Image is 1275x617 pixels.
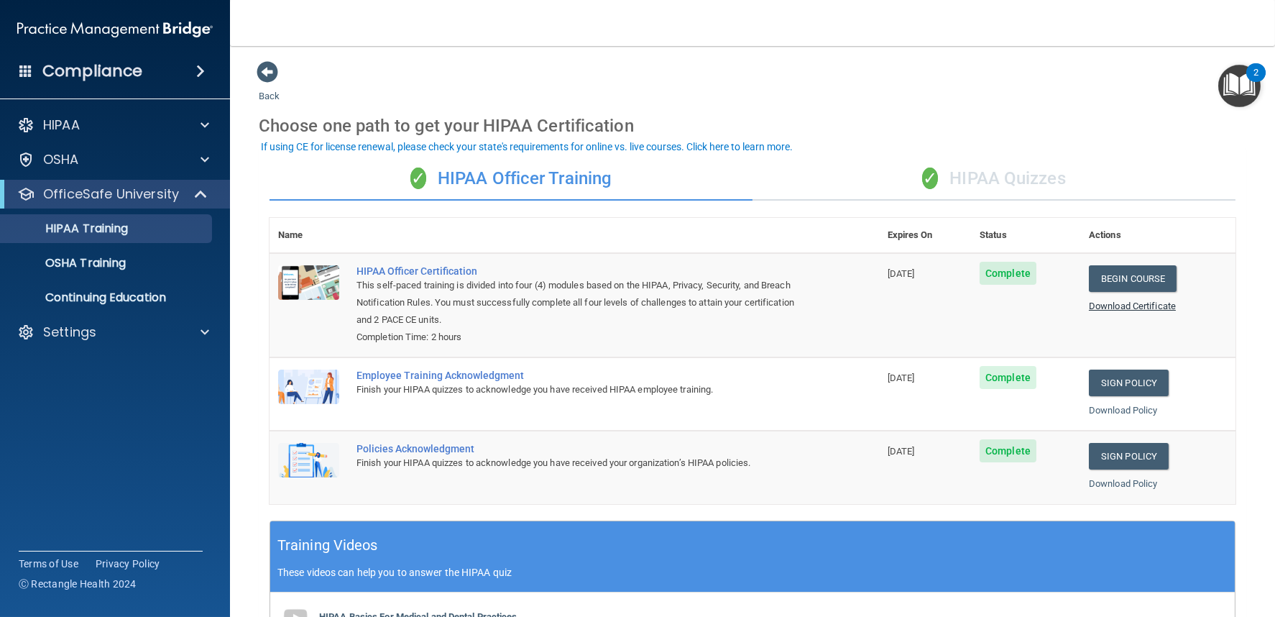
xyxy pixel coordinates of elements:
[980,439,1036,462] span: Complete
[1089,301,1176,311] a: Download Certificate
[888,373,915,383] span: [DATE]
[1080,218,1235,253] th: Actions
[19,557,78,571] a: Terms of Use
[261,142,793,152] div: If using CE for license renewal, please check your state's requirements for online vs. live cours...
[17,116,209,134] a: HIPAA
[96,557,160,571] a: Privacy Policy
[1218,65,1261,107] button: Open Resource Center, 2 new notifications
[9,256,126,270] p: OSHA Training
[1089,370,1169,396] a: Sign Policy
[17,324,209,341] a: Settings
[270,157,752,201] div: HIPAA Officer Training
[1089,443,1169,470] a: Sign Policy
[9,221,128,236] p: HIPAA Training
[980,262,1036,285] span: Complete
[1026,515,1258,572] iframe: Drift Widget Chat Controller
[1089,478,1158,489] a: Download Policy
[17,15,213,44] img: PMB logo
[356,277,807,329] div: This self-paced training is divided into four (4) modules based on the HIPAA, Privacy, Security, ...
[971,218,1080,253] th: Status
[752,157,1235,201] div: HIPAA Quizzes
[922,168,938,189] span: ✓
[1253,73,1258,91] div: 2
[17,151,209,168] a: OSHA
[42,61,142,81] h4: Compliance
[356,370,807,381] div: Employee Training Acknowledgment
[259,105,1246,147] div: Choose one path to get your HIPAA Certification
[1089,405,1158,416] a: Download Policy
[9,291,206,305] p: Continuing Education
[356,329,807,346] div: Completion Time: 2 hours
[888,268,915,279] span: [DATE]
[1089,265,1177,292] a: Begin Course
[43,151,79,168] p: OSHA
[888,446,915,457] span: [DATE]
[43,186,179,203] p: OfficeSafe University
[19,577,137,591] span: Ⓒ Rectangle Health 2024
[356,454,807,472] div: Finish your HIPAA quizzes to acknowledge you have received your organization’s HIPAA policies.
[17,186,208,203] a: OfficeSafe University
[277,567,1228,578] p: These videos can help you to answer the HIPAA quiz
[43,116,80,134] p: HIPAA
[259,73,280,101] a: Back
[879,218,972,253] th: Expires On
[356,443,807,454] div: Policies Acknowledgment
[356,381,807,398] div: Finish your HIPAA quizzes to acknowledge you have received HIPAA employee training.
[356,265,807,277] a: HIPAA Officer Certification
[277,533,378,558] h5: Training Videos
[980,366,1036,389] span: Complete
[43,324,96,341] p: Settings
[410,168,426,189] span: ✓
[259,140,795,154] button: If using CE for license renewal, please check your state's requirements for online vs. live cours...
[270,218,348,253] th: Name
